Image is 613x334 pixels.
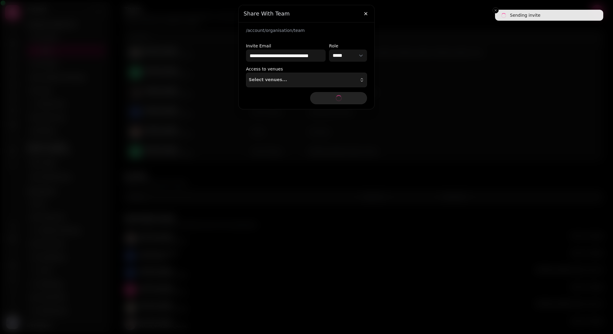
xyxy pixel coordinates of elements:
label: Invite Email [246,42,325,50]
label: Access to venues [246,65,283,73]
h3: Share With Team [244,10,369,17]
p: /account/organisation/team [246,27,367,33]
label: Role [329,42,367,50]
button: Select venues... [246,73,367,87]
span: Select venues... [249,77,287,82]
